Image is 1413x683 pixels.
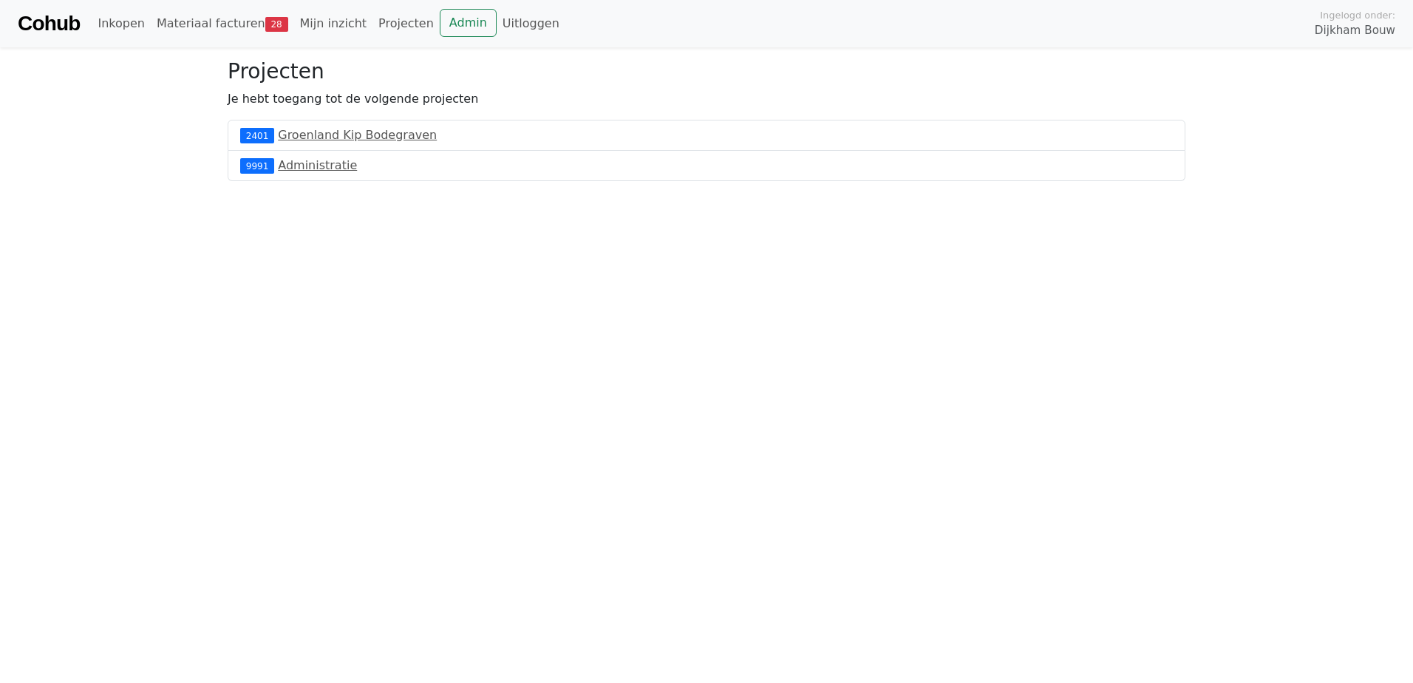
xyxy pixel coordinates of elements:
[497,9,565,38] a: Uitloggen
[1320,8,1395,22] span: Ingelogd onder:
[240,128,274,143] div: 2401
[240,158,274,173] div: 9991
[265,17,288,32] span: 28
[440,9,497,37] a: Admin
[228,59,1185,84] h3: Projecten
[1315,22,1395,39] span: Dijkham Bouw
[278,128,437,142] a: Groenland Kip Bodegraven
[151,9,294,38] a: Materiaal facturen28
[18,6,80,41] a: Cohub
[372,9,440,38] a: Projecten
[278,158,357,172] a: Administratie
[228,90,1185,108] p: Je hebt toegang tot de volgende projecten
[294,9,373,38] a: Mijn inzicht
[92,9,150,38] a: Inkopen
